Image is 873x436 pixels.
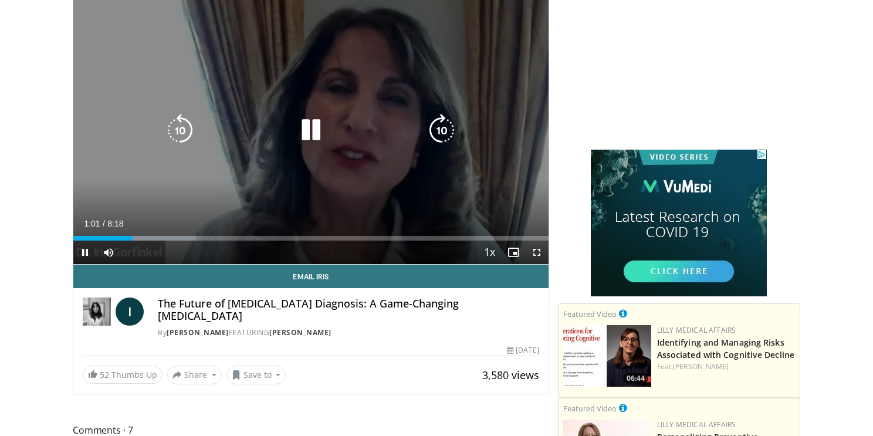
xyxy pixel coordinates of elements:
span: 3,580 views [482,368,539,382]
a: 06:44 [563,325,651,387]
a: [PERSON_NAME] [673,361,729,371]
img: Dr. Iris Gorfinkel [83,298,111,326]
a: I [116,298,144,326]
iframe: Advertisement [591,150,767,296]
a: [PERSON_NAME] [167,327,229,337]
img: fc5f84e2-5eb7-4c65-9fa9-08971b8c96b8.jpg.150x105_q85_crop-smart_upscale.jpg [563,325,651,387]
span: 06:44 [623,373,648,384]
button: Playback Rate [478,241,502,264]
small: Featured Video [563,403,617,414]
a: Lilly Medical Affairs [657,420,736,430]
a: [PERSON_NAME] [269,327,331,337]
div: Progress Bar [73,236,549,241]
a: 52 Thumbs Up [83,366,163,384]
a: Lilly Medical Affairs [657,325,736,335]
a: Identifying and Managing Risks Associated with Cognitive Decline [657,337,794,360]
a: Email Iris [73,265,549,288]
button: Mute [97,241,120,264]
button: Disable picture-in-picture mode [502,241,525,264]
div: Feat. [657,361,795,372]
h4: The Future of [MEDICAL_DATA] Diagnosis: A Game-Changing [MEDICAL_DATA] [158,298,539,323]
small: Featured Video [563,309,617,319]
div: By FEATURING [158,327,539,338]
button: Fullscreen [525,241,549,264]
span: 52 [100,369,109,380]
button: Share [167,366,222,384]
span: 8:18 [107,219,123,228]
span: / [103,219,105,228]
div: [DATE] [507,345,539,356]
button: Pause [73,241,97,264]
span: 1:01 [84,219,100,228]
button: Save to [226,366,286,384]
